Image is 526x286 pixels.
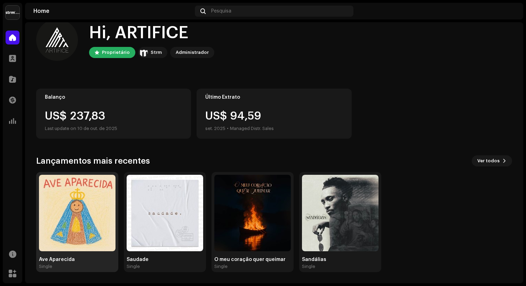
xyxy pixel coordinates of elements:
div: Último Extrato [205,95,343,100]
div: Ave Aparecida [39,257,115,262]
div: Single [302,264,315,269]
div: Proprietário [102,48,130,57]
div: Sandálias [302,257,378,262]
img: 48c38750-2870-4571-88c9-b4c00ea973f3 [39,175,115,251]
div: Last update on 10 de out. de 2025 [45,124,182,133]
img: c592ec56-9dd5-420a-a4b8-34063633d787 [302,175,378,251]
div: Strm [151,48,162,57]
img: 69455442-acb1-4494-93ae-ee88b7c5d22d [36,19,78,61]
re-o-card-value: Balanço [36,89,191,139]
img: 85a5b8a3-48d7-4949-bbb7-ae2aeaa7d1d5 [214,175,291,251]
div: • [227,124,229,133]
div: Managed Distr. Sales [230,124,274,133]
button: Ver todos [472,155,512,166]
div: Administrador [176,48,209,57]
div: O meu coração quer queimar [214,257,291,262]
re-o-card-value: Último Extrato [197,89,351,139]
img: 408b884b-546b-4518-8448-1008f9c76b02 [6,6,19,19]
div: Hi, ARTIFICE [89,22,214,44]
div: Single [39,264,52,269]
img: 408b884b-546b-4518-8448-1008f9c76b02 [140,48,148,57]
span: Pesquisa [211,8,231,14]
div: Single [127,264,140,269]
div: Home [33,8,192,14]
div: Balanço [45,95,182,100]
div: set. 2025 [205,124,225,133]
span: Ver todos [477,154,500,168]
h3: Lançamentos mais recentes [36,155,150,166]
img: 55ce3a21-3921-49e2-b831-7e3d8c75e62d [127,175,203,251]
div: Single [214,264,228,269]
img: 69455442-acb1-4494-93ae-ee88b7c5d22d [504,6,515,17]
div: Saudade [127,257,203,262]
